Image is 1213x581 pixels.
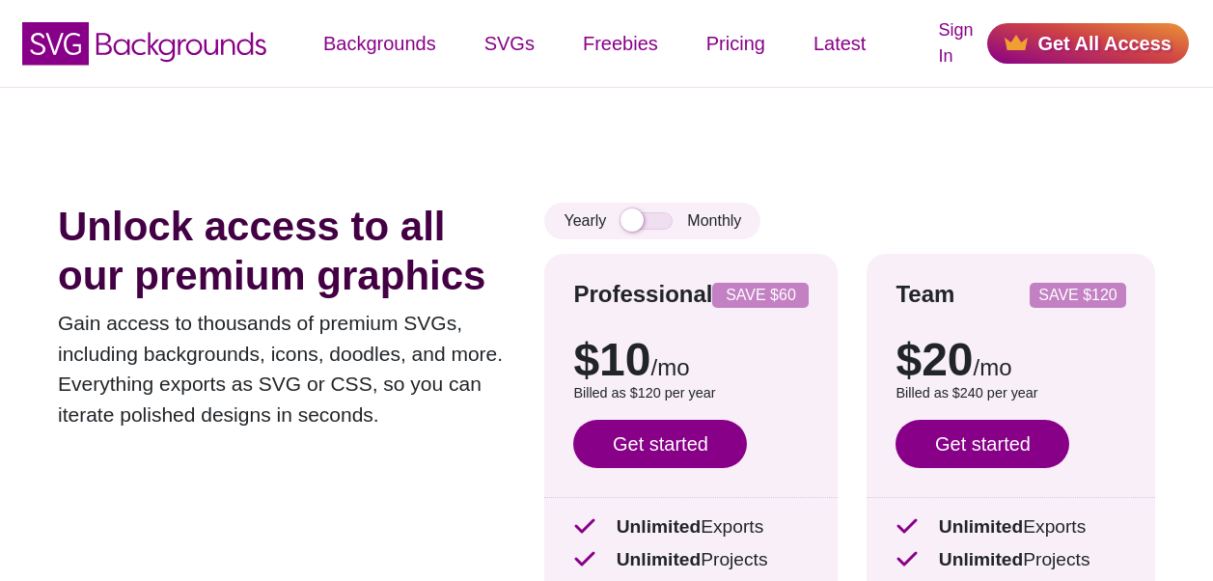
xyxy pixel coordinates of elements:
[896,513,1126,541] p: Exports
[938,17,973,69] a: Sign In
[617,549,701,569] strong: Unlimited
[720,288,801,303] p: SAVE $60
[1037,288,1118,303] p: SAVE $120
[544,203,760,239] div: Yearly Monthly
[58,308,515,429] p: Gain access to thousands of premium SVGs, including backgrounds, icons, doodles, and more. Everyt...
[974,354,1012,380] span: /mo
[573,383,809,404] p: Billed as $120 per year
[559,14,682,72] a: Freebies
[573,420,747,468] a: Get started
[896,383,1126,404] p: Billed as $240 per year
[617,516,701,537] strong: Unlimited
[58,203,515,300] h1: Unlock access to all our premium graphics
[939,516,1023,537] strong: Unlimited
[299,14,460,72] a: Backgrounds
[573,281,712,307] strong: Professional
[573,513,809,541] p: Exports
[896,281,954,307] strong: Team
[789,14,890,72] a: Latest
[651,354,690,380] span: /mo
[896,337,1126,383] p: $20
[896,420,1069,468] a: Get started
[939,549,1023,569] strong: Unlimited
[987,23,1189,64] a: Get All Access
[896,546,1126,574] p: Projects
[573,337,809,383] p: $10
[682,14,789,72] a: Pricing
[573,546,809,574] p: Projects
[460,14,559,72] a: SVGs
